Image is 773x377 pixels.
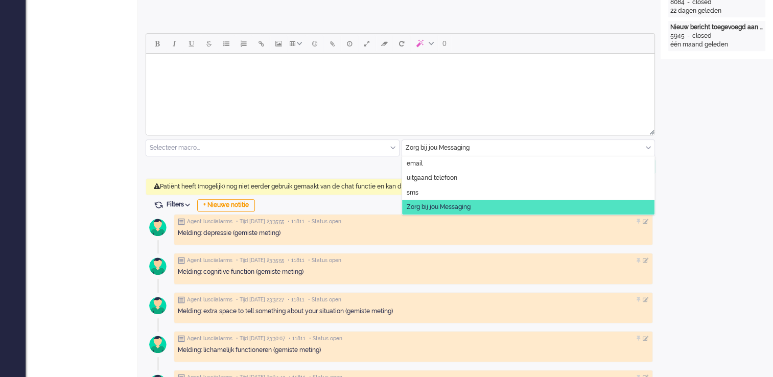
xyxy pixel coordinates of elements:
[402,171,655,185] li: uitgaand telefoon
[407,159,423,168] span: email
[148,35,166,52] button: Bold
[146,178,655,195] div: Patiënt heeft (mogelijk) nog niet eerder gebruik gemaakt van de chat functie en kan daarom mogeli...
[178,218,185,225] img: ic_note_grey.svg
[236,257,284,264] span: • Tijd [DATE] 23:35:55
[670,23,763,32] div: Nieuw bericht toegevoegd aan gesprek
[270,35,287,52] button: Insert/edit image
[145,293,171,318] img: avatar
[308,257,341,264] span: • Status open
[407,188,418,197] span: sms
[692,32,712,40] div: closed
[187,218,232,225] span: Agent lusciialarms
[442,39,447,48] span: 0
[178,268,649,276] div: Melding: cognitive function (gemiste meting)
[178,296,185,303] img: ic_note_grey.svg
[236,218,284,225] span: • Tijd [DATE] 23:35:55
[197,199,255,211] div: + Nieuwe notitie
[178,335,185,342] img: ic_note_grey.svg
[323,35,341,52] button: Add attachment
[308,296,341,303] span: • Status open
[341,35,358,52] button: Delay message
[438,35,451,52] button: 0
[358,35,376,52] button: Fullscreen
[236,296,284,303] span: • Tijd [DATE] 23:32:27
[402,200,655,215] li: Zorg bij jou Messaging
[288,257,304,264] span: • 11811
[235,35,252,52] button: Numbered list
[306,35,323,52] button: Emoticons
[376,35,393,52] button: Clear formatting
[685,32,692,40] div: -
[178,229,649,238] div: Melding: depressie (gemiste meting)
[252,35,270,52] button: Insert/edit link
[236,335,285,342] span: • Tijd [DATE] 23:30:07
[670,40,763,49] div: één maand geleden
[145,215,171,240] img: avatar
[187,335,232,342] span: Agent lusciialarms
[402,156,655,171] li: email
[407,203,471,211] span: Zorg bij jou Messaging
[178,257,185,264] img: ic_note_grey.svg
[670,7,763,15] div: 22 dagen geleden
[288,218,304,225] span: • 11811
[166,35,183,52] button: Italic
[183,35,200,52] button: Underline
[187,296,232,303] span: Agent lusciialarms
[146,54,654,126] iframe: Rich Text Area
[218,35,235,52] button: Bullet list
[308,218,341,225] span: • Status open
[287,35,306,52] button: Table
[289,335,306,342] span: • 11811
[410,35,438,52] button: AI
[167,201,194,208] span: Filters
[178,346,649,355] div: Melding: lichamelijk functioneren (gemiste meting)
[178,307,649,316] div: Melding: extra space to tell something about your situation (gemiste meting)
[288,296,304,303] span: • 11811
[646,126,654,135] div: Resize
[145,332,171,357] img: avatar
[670,32,685,40] div: 5945
[145,253,171,279] img: avatar
[187,257,232,264] span: Agent lusciialarms
[407,174,457,182] span: uitgaand telefoon
[200,35,218,52] button: Strikethrough
[393,35,410,52] button: Reset content
[402,185,655,200] li: sms
[309,335,342,342] span: • Status open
